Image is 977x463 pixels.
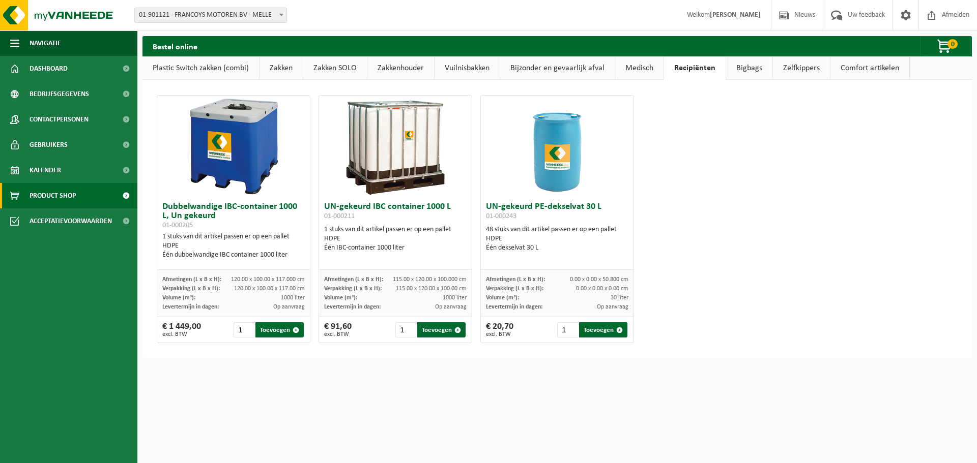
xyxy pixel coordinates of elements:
span: Op aanvraag [597,304,628,310]
button: Toevoegen [255,322,304,337]
div: HDPE [324,234,467,243]
span: 01-000205 [162,222,193,229]
span: 120.00 x 100.00 x 117.000 cm [231,276,305,283]
button: Toevoegen [579,322,627,337]
span: Afmetingen (L x B x H): [486,276,545,283]
a: Comfort artikelen [830,56,909,80]
h2: Bestel online [142,36,208,56]
span: 1000 liter [443,295,467,301]
strong: [PERSON_NAME] [710,11,761,19]
button: 0 [920,36,971,56]
a: Vuilnisbakken [435,56,500,80]
div: HDPE [486,234,628,243]
h3: Dubbelwandige IBC-container 1000 L, Un gekeurd [162,202,305,230]
span: Bedrijfsgegevens [30,81,89,107]
input: 1 [234,322,254,337]
div: € 91,60 [324,322,352,337]
h3: UN-gekeurd PE-dekselvat 30 L [486,202,628,223]
img: 01-000205 [183,96,284,197]
a: Recipiënten [664,56,726,80]
div: 1 stuks van dit artikel passen er op een pallet [324,225,467,253]
span: 1000 liter [281,295,305,301]
h3: UN-gekeurd IBC container 1000 L [324,202,467,223]
span: 01-901121 - FRANCOYS MOTOREN BV - MELLE [134,8,287,23]
div: Één dekselvat 30 L [486,243,628,253]
span: 30 liter [611,295,628,301]
span: Op aanvraag [435,304,467,310]
input: 1 [557,322,578,337]
span: 0.00 x 0.00 x 0.00 cm [576,286,628,292]
span: 115.00 x 120.00 x 100.00 cm [396,286,467,292]
span: Acceptatievoorwaarden [30,208,112,234]
span: 0.00 x 0.00 x 50.800 cm [570,276,628,283]
span: Volume (m³): [162,295,195,301]
span: Gebruikers [30,132,68,158]
span: Volume (m³): [486,295,519,301]
a: Bijzonder en gevaarlijk afval [500,56,615,80]
a: Plastic Switch zakken (combi) [142,56,259,80]
input: 1 [395,322,416,337]
div: 1 stuks van dit artikel passen er op een pallet [162,232,305,260]
div: Één dubbelwandige IBC container 1000 liter [162,251,305,260]
span: Contactpersonen [30,107,89,132]
img: 01-000243 [506,96,608,197]
span: excl. BTW [162,331,201,337]
span: Levertermijn in dagen: [162,304,219,310]
a: Zakken [260,56,303,80]
span: Volume (m³): [324,295,357,301]
span: Navigatie [30,30,61,56]
span: excl. BTW [486,331,513,337]
a: Zakkenhouder [367,56,434,80]
span: Verpakking (L x B x H): [162,286,220,292]
span: Afmetingen (L x B x H): [324,276,383,283]
span: Verpakking (L x B x H): [486,286,543,292]
span: Afmetingen (L x B x H): [162,276,221,283]
span: excl. BTW [324,331,352,337]
a: Zelfkippers [773,56,830,80]
img: 01-000211 [344,96,446,197]
span: 120.00 x 100.00 x 117.00 cm [234,286,305,292]
div: € 1 449,00 [162,322,201,337]
span: Product Shop [30,183,76,208]
span: Op aanvraag [273,304,305,310]
button: Toevoegen [417,322,466,337]
div: 48 stuks van dit artikel passen er op een pallet [486,225,628,253]
span: 01-000211 [324,212,355,220]
span: Dashboard [30,56,68,81]
span: 01-901121 - FRANCOYS MOTOREN BV - MELLE [135,8,286,22]
span: Levertermijn in dagen: [486,304,542,310]
span: 01-000243 [486,212,516,220]
a: Zakken SOLO [303,56,367,80]
div: Één IBC-container 1000 liter [324,243,467,253]
span: Kalender [30,158,61,183]
span: Verpakking (L x B x H): [324,286,382,292]
span: Levertermijn in dagen: [324,304,381,310]
a: Medisch [615,56,664,80]
div: HDPE [162,241,305,251]
a: Bigbags [726,56,772,80]
div: € 20,70 [486,322,513,337]
span: 115.00 x 120.00 x 100.000 cm [393,276,467,283]
span: 0 [947,39,958,49]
